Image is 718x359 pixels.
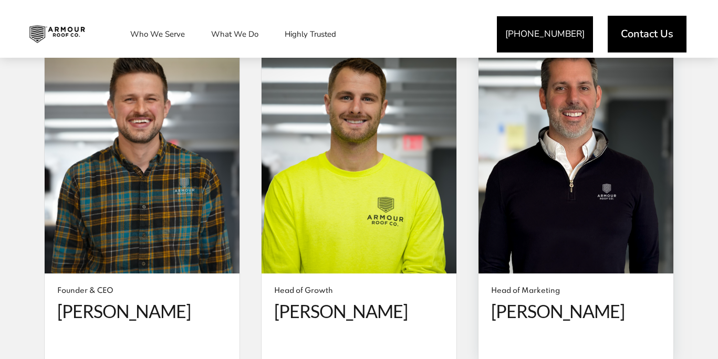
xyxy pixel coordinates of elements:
span: [PERSON_NAME] [491,301,661,322]
a: [PHONE_NUMBER] [497,16,593,52]
span: [PERSON_NAME] [274,301,444,322]
span: Founder & CEO [57,286,227,297]
a: Contact Us [608,16,686,52]
a: Who We Serve [120,21,195,47]
span: [PERSON_NAME] [57,301,227,322]
span: Contact Us [621,29,673,39]
span: Head of Growth [274,286,444,297]
span: Head of Marketing [491,286,661,297]
a: What We Do [201,21,269,47]
a: Highly Trusted [274,21,347,47]
img: Industrial and Commercial Roofing Company | Armour Roof Co. [21,21,93,47]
